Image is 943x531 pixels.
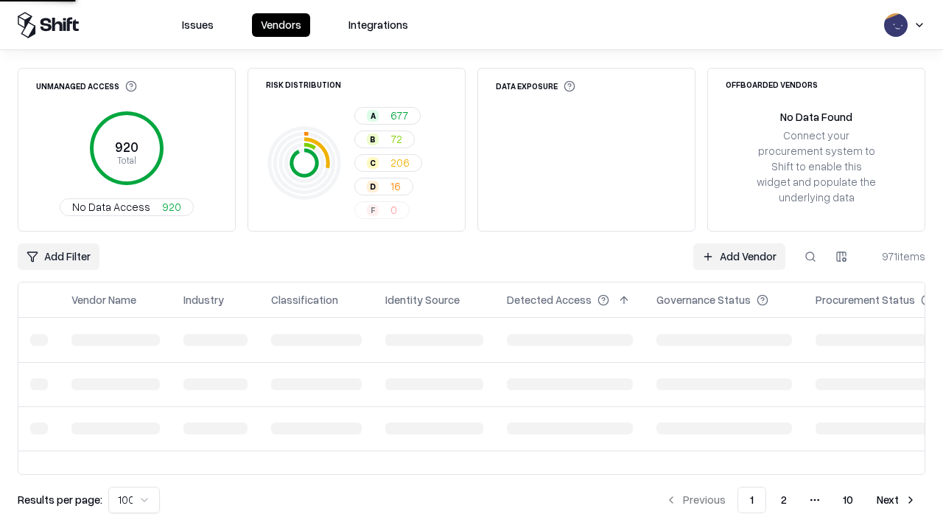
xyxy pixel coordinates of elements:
span: 72 [390,131,402,147]
div: Identity Source [385,292,460,308]
div: 971 items [866,249,925,264]
div: Classification [271,292,338,308]
button: 2 [769,487,799,513]
button: A677 [354,107,421,125]
button: C206 [354,154,422,172]
button: Next [868,487,925,513]
button: 10 [831,487,865,513]
div: Industry [183,292,224,308]
tspan: 920 [115,139,139,155]
button: B72 [354,131,415,148]
div: D [367,181,379,192]
span: 206 [390,155,410,170]
a: Add Vendor [693,243,785,270]
button: Vendors [252,13,310,37]
div: Vendor Name [71,292,136,308]
button: D16 [354,178,413,195]
nav: pagination [656,487,925,513]
div: Governance Status [656,292,751,308]
span: No Data Access [72,199,150,215]
button: Add Filter [18,243,99,270]
div: Detected Access [507,292,592,308]
span: 16 [390,178,401,194]
div: Unmanaged Access [36,80,137,92]
div: B [367,133,379,145]
div: Data Exposure [496,80,575,92]
div: Connect your procurement system to Shift to enable this widget and populate the underlying data [755,128,877,206]
div: No Data Found [780,109,852,125]
div: Offboarded Vendors [726,80,818,88]
div: A [367,110,379,122]
p: Results per page: [18,492,102,507]
div: Procurement Status [816,292,915,308]
span: 920 [162,199,181,215]
span: 677 [390,108,408,123]
button: No Data Access920 [60,198,194,216]
button: 1 [737,487,766,513]
button: Issues [173,13,222,37]
div: Risk Distribution [266,80,341,88]
tspan: Total [117,154,136,166]
div: C [367,157,379,169]
button: Integrations [340,13,417,37]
